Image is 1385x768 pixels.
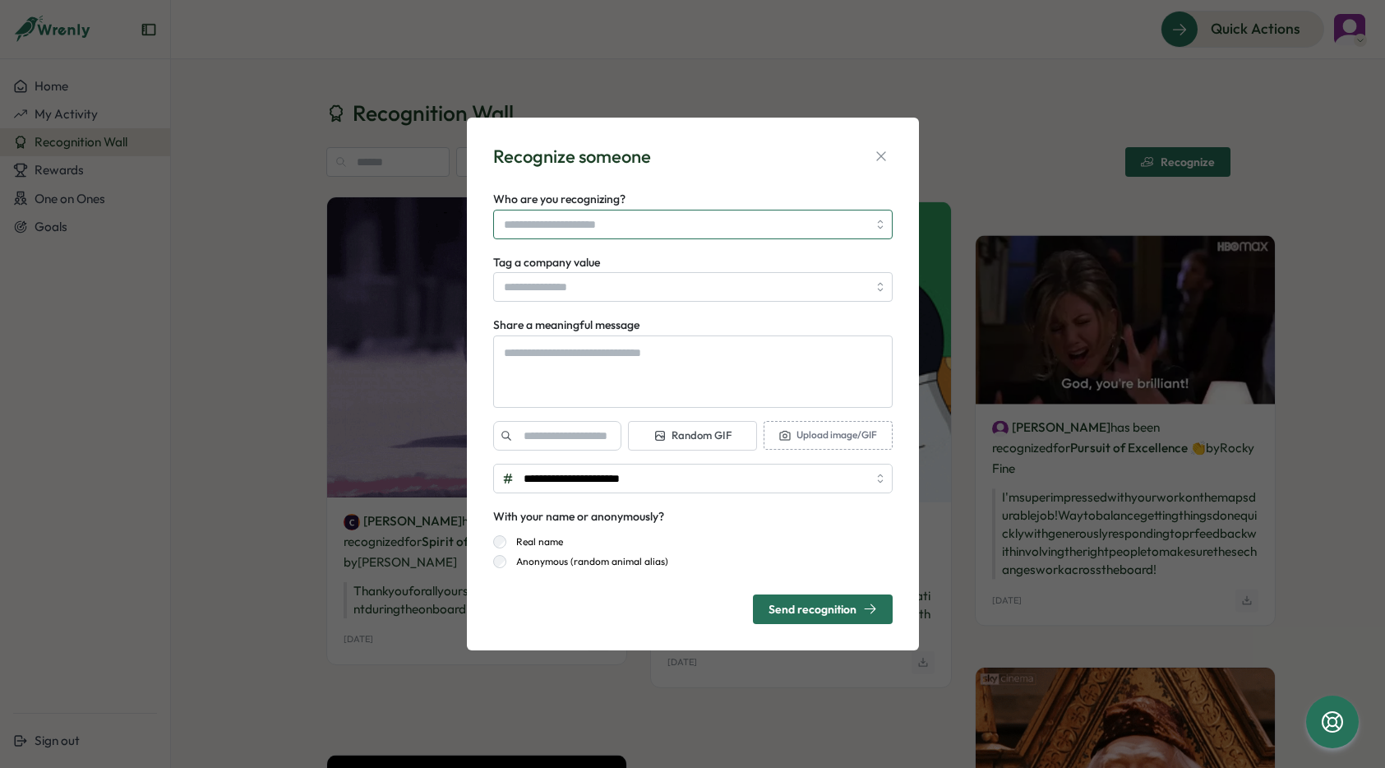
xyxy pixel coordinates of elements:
button: Send recognition [753,595,893,624]
span: Random GIF [653,428,732,443]
div: Send recognition [769,602,877,616]
div: Recognize someone [493,144,651,169]
label: Tag a company value [493,254,600,272]
label: Who are you recognizing? [493,191,626,209]
label: Share a meaningful message [493,317,639,335]
label: Anonymous (random animal alias) [506,555,668,568]
button: Random GIF [628,421,757,451]
div: With your name or anonymously? [493,508,664,526]
label: Real name [506,535,563,548]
